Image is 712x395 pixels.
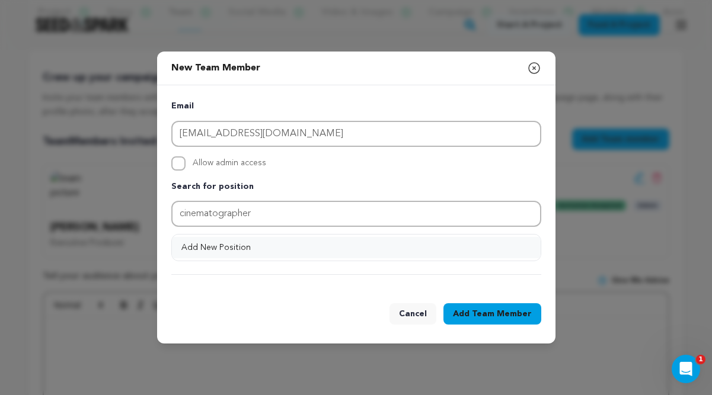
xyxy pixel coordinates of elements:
input: Start typing... [171,201,541,227]
span: 1 [696,355,705,364]
button: AddTeam Member [443,303,541,325]
iframe: Intercom live chat [672,355,700,383]
button: Cancel [389,303,436,325]
p: Selected roles (max 0 of 3) [171,236,273,251]
button: Add New Position [172,237,541,258]
p: Email [171,99,541,114]
input: Email address [171,121,541,147]
p: Search for position [171,180,541,194]
input: Allow admin access [171,156,186,171]
span: Team Member [472,308,532,320]
span: Allow admin access [193,156,266,171]
p: New Team Member [171,56,260,80]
